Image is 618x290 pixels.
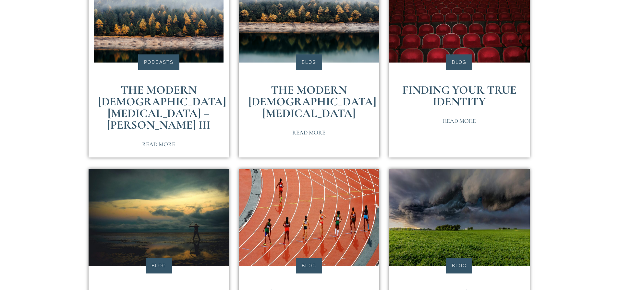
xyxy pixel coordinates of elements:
[134,137,183,151] a: Read More
[239,169,379,266] img: race-801940_1920
[248,83,376,120] a: The Modern [DEMOGRAPHIC_DATA] [MEDICAL_DATA]
[402,83,516,109] a: Finding Your True Identity
[443,118,476,124] span: Read More
[285,126,333,139] a: Read More
[98,83,226,132] a: The Modern [DEMOGRAPHIC_DATA] [MEDICAL_DATA] – [PERSON_NAME] III
[292,130,325,135] span: Read More
[435,114,484,128] a: Read More
[142,141,175,147] span: Read More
